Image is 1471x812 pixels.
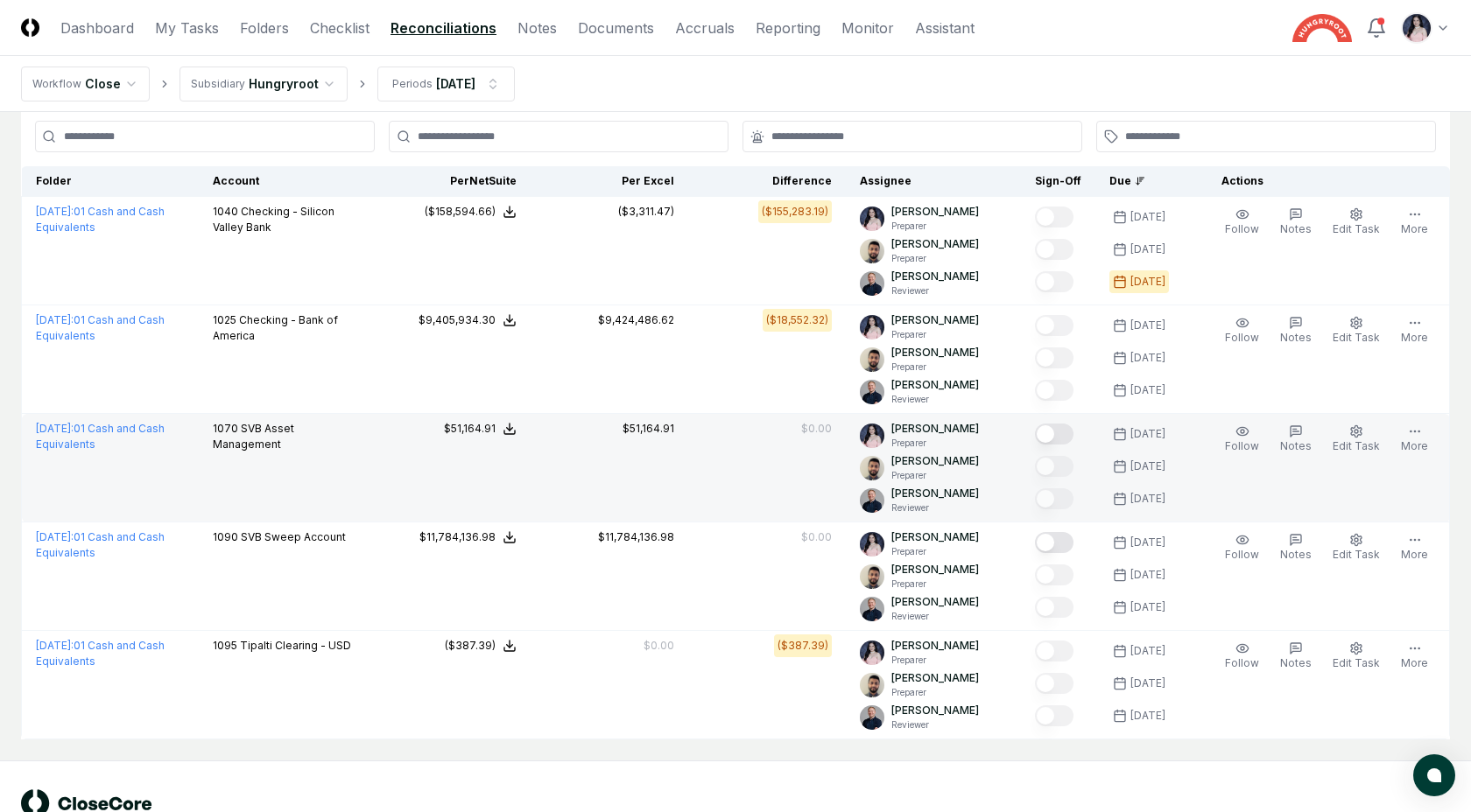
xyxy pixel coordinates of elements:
[762,204,828,220] div: ($155,283.19)
[1035,597,1073,618] button: Mark complete
[1277,638,1315,675] button: Notes
[623,421,674,437] div: $51,164.91
[1130,643,1165,659] div: [DATE]
[891,670,979,686] p: [PERSON_NAME]
[1221,638,1263,675] button: Follow
[756,17,820,38] a: Reporting
[1280,548,1312,561] span: Notes
[688,166,846,197] th: Difference
[578,17,654,38] a: Documents
[860,315,884,339] img: ACg8ocK1rwy8eqCe8mfIxWeyxIbp_9IQcG1JX1XyIUBvatxmYFCosBjk=s96-c
[1413,754,1455,796] button: atlas-launcher
[891,220,979,233] p: Preparer
[618,204,674,220] div: ($3,311.47)
[860,347,884,372] img: d09822cc-9b6d-4858-8d66-9570c114c672_214030b4-299a-48fd-ad93-fc7c7aef54c6.png
[1221,204,1263,241] button: Follow
[1333,439,1380,452] span: Edit Task
[240,639,351,652] span: Tipalti Clearing - USD
[841,17,894,38] a: Monitor
[1130,458,1165,474] div: [DATE]
[1397,204,1432,241] button: More
[1329,529,1383,566] button: Edit Task
[891,686,979,699] p: Preparer
[36,313,165,342] a: [DATE]:01 Cash and Cash Equivalents
[1035,380,1073,401] button: Mark complete
[860,206,884,231] img: ACg8ocK1rwy8eqCe8mfIxWeyxIbp_9IQcG1JX1XyIUBvatxmYFCosBjk=s96-c
[213,422,294,451] span: SVB Asset Management
[1130,274,1165,290] div: [DATE]
[1329,312,1383,349] button: Edit Task
[419,529,496,545] div: $11,784,136.98
[860,532,884,556] img: ACg8ocK1rwy8eqCe8mfIxWeyxIbp_9IQcG1JX1XyIUBvatxmYFCosBjk=s96-c
[419,529,517,545] button: $11,784,136.98
[213,205,238,218] span: 1040
[1280,656,1312,669] span: Notes
[1397,312,1432,349] button: More
[1130,350,1165,366] div: [DATE]
[32,76,81,92] div: Workflow
[240,17,289,38] a: Folders
[36,639,165,668] a: [DATE]:01 Cash and Cash Equivalents
[1292,14,1352,42] img: Hungryroot logo
[1329,638,1383,675] button: Edit Task
[310,17,370,38] a: Checklist
[891,469,979,482] p: Preparer
[425,204,517,220] button: ($158,594.66)
[891,577,979,591] p: Preparer
[891,703,979,718] p: [PERSON_NAME]
[1329,204,1383,241] button: Edit Task
[891,312,979,328] p: [PERSON_NAME]
[1130,382,1165,398] div: [DATE]
[1277,421,1315,458] button: Notes
[891,486,979,501] p: [PERSON_NAME]
[1225,222,1259,235] span: Follow
[391,17,496,38] a: Reconciliations
[1221,312,1263,349] button: Follow
[1130,209,1165,225] div: [DATE]
[1207,173,1436,189] div: Actions
[1035,423,1073,444] button: Mark complete
[1130,567,1165,583] div: [DATE]
[1397,638,1432,675] button: More
[598,529,674,545] div: $11,784,136.98
[1397,529,1432,566] button: More
[1035,640,1073,661] button: Mark complete
[1035,315,1073,336] button: Mark complete
[445,638,496,654] div: ($387.39)
[1130,241,1165,257] div: [DATE]
[891,654,979,667] p: Preparer
[1130,599,1165,615] div: [DATE]
[891,610,979,623] p: Reviewer
[1130,675,1165,691] div: [DATE]
[21,66,515,101] nav: breadcrumb
[891,393,979,406] p: Reviewer
[21,18,39,37] img: Logo
[531,166,688,197] th: Per Excel
[1333,222,1380,235] span: Edit Task
[891,501,979,514] p: Reviewer
[846,166,1021,197] th: Assignee
[891,204,979,220] p: [PERSON_NAME]
[1021,166,1095,197] th: Sign-Off
[860,705,884,730] img: ACg8ocLvq7MjQV6RZF1_Z8o96cGG_vCwfvrLdMx8PuJaibycWA8ZaAE=s96-c
[36,313,74,326] span: [DATE] :
[891,269,979,284] p: [PERSON_NAME]
[598,312,674,328] div: $9,424,486.62
[891,284,979,297] p: Reviewer
[860,271,884,296] img: ACg8ocLvq7MjQV6RZF1_Z8o96cGG_vCwfvrLdMx8PuJaibycWA8ZaAE=s96-c
[1333,656,1380,669] span: Edit Task
[1221,529,1263,566] button: Follow
[891,421,979,437] p: [PERSON_NAME]
[891,328,979,341] p: Preparer
[766,312,828,328] div: ($18,552.32)
[860,456,884,480] img: d09822cc-9b6d-4858-8d66-9570c114c672_214030b4-299a-48fd-ad93-fc7c7aef54c6.png
[241,530,346,543] span: SVB Sweep Account
[392,76,433,92] div: Periods
[891,718,979,731] p: Reviewer
[860,239,884,263] img: d09822cc-9b6d-4858-8d66-9570c114c672_214030b4-299a-48fd-ad93-fc7c7aef54c6.png
[1130,491,1165,507] div: [DATE]
[1225,331,1259,344] span: Follow
[1109,173,1179,189] div: Due
[891,437,979,450] p: Preparer
[36,422,165,451] a: [DATE]:01 Cash and Cash Equivalents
